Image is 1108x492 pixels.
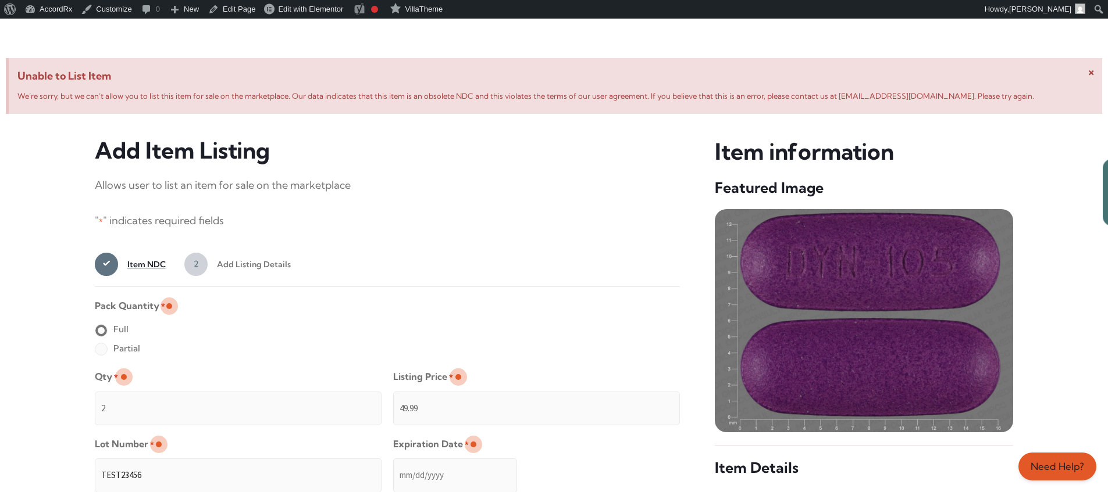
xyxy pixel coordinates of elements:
label: Lot Number [95,434,154,454]
label: Partial [95,339,140,358]
label: Qty [95,367,118,386]
span: × [1088,64,1095,78]
label: Full [95,320,129,339]
a: Need Help? [1018,453,1096,480]
h5: Item Details [715,458,1013,477]
h3: Item information [715,137,1013,167]
label: Listing Price [393,367,453,386]
div: Focus keyphrase not set [371,6,378,13]
span: 2 [184,253,208,276]
a: 1Item NDC [95,253,166,276]
span: 1 [95,253,118,276]
legend: Pack Quantity [95,296,165,315]
span: Item NDC [118,253,166,276]
p: Allows user to list an item for sale on the marketplace [95,176,681,195]
h3: Add Item Listing [95,137,681,164]
span: We’re sorry, but we can’t allow you to list this item for sale on the marketplace. Our data indic... [17,91,1034,100]
p: " " indicates required fields [95,211,681,231]
span: Unable to List Item [17,67,1093,85]
h5: Featured Image [715,178,1013,197]
input: mm/dd/yyyy [393,458,517,492]
label: Expiration Date [393,434,469,454]
span: [PERSON_NAME] [1009,5,1071,13]
span: Edit with Elementor [278,5,343,13]
span: Add Listing Details [208,253,291,276]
